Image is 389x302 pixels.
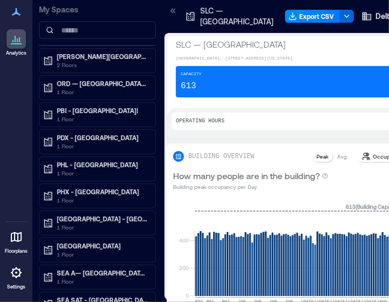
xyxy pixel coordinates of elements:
[173,169,320,182] p: How many people are in the building?
[173,182,328,191] p: Building peak occupancy per Day
[57,250,148,259] p: 1 Floor
[337,152,347,161] p: Avg
[57,79,148,88] p: ORD — [GEOGRAPHIC_DATA][PERSON_NAME]
[57,214,148,223] p: [GEOGRAPHIC_DATA] - [GEOGRAPHIC_DATA]
[176,117,225,126] p: Operating Hours
[57,187,148,196] p: PHX - [GEOGRAPHIC_DATA]
[188,152,254,161] p: BUILDING OVERVIEW
[179,237,189,244] tspan: 400
[179,265,189,271] tspan: 200
[57,223,148,232] p: 1 Floor
[3,26,30,60] a: Analytics
[57,169,148,178] p: 1 Floor
[181,71,201,77] p: Capacity
[57,160,148,169] p: PHL - [GEOGRAPHIC_DATA]
[3,260,29,293] a: Settings
[5,248,28,254] p: Floorplans
[186,292,189,299] tspan: 0
[57,241,148,250] p: [GEOGRAPHIC_DATA]
[285,10,340,23] button: Export CSV
[200,5,273,27] p: SLC — [GEOGRAPHIC_DATA]
[181,80,196,93] p: 613
[57,115,148,123] p: 1 Floor
[57,268,148,277] p: SEA A— [GEOGRAPHIC_DATA]-[GEOGRAPHIC_DATA]
[57,142,148,150] p: 1 Floor
[2,224,31,258] a: Floorplans
[39,4,156,15] p: My Spaces
[6,50,27,56] p: Analytics
[57,277,148,286] p: 1 Floor
[57,52,148,61] p: [PERSON_NAME][GEOGRAPHIC_DATA]
[57,133,148,142] p: PDX - [GEOGRAPHIC_DATA]
[57,106,148,115] p: PBI - [GEOGRAPHIC_DATA]!
[57,61,148,69] p: 2 Floors
[317,152,328,161] p: Peak
[7,284,25,290] p: Settings
[57,196,148,205] p: 1 Floor
[57,88,148,96] p: 1 Floor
